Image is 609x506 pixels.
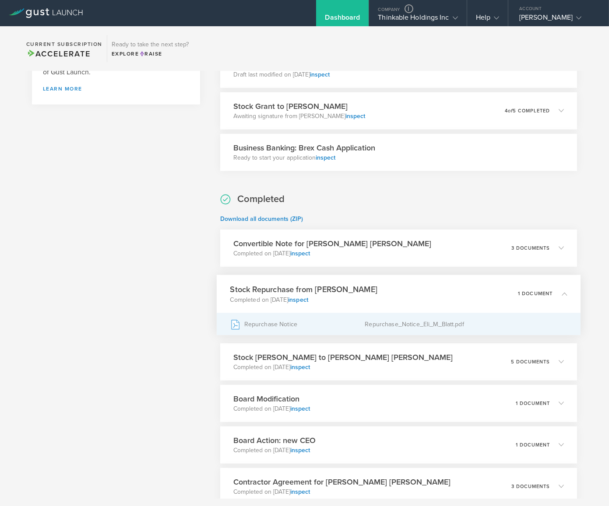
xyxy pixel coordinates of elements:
h2: Completed [237,193,285,206]
div: Thinkable Holdings Inc [378,13,458,26]
p: 1 document [516,443,550,447]
p: 3 documents [511,246,550,251]
p: Completed on [DATE] [233,249,431,258]
h3: Stock [PERSON_NAME] to [PERSON_NAME] [PERSON_NAME] [233,352,453,363]
h3: Business Banking: Brex Cash Application [233,142,375,154]
p: Completed on [DATE] [233,446,316,455]
p: 1 document [518,291,553,296]
p: 5 documents [511,359,550,364]
div: Ready to take the next step?ExploreRaise [107,35,193,62]
h3: Board Action: new CEO [233,435,316,446]
h3: Board Modification [233,393,310,405]
a: Download all documents (ZIP) [220,215,303,223]
h3: Stock Repurchase from [PERSON_NAME] [230,283,378,295]
a: inspect [316,154,335,161]
p: Completed on [DATE] [233,405,310,413]
p: Completed on [DATE] [233,363,453,372]
h3: Contractor Agreement for [PERSON_NAME] [PERSON_NAME] [233,476,451,488]
p: Completed on [DATE] [230,295,378,304]
div: Repurchase Notice [230,313,365,335]
a: inspect [310,71,330,78]
h2: Current Subscription [26,42,102,47]
p: 3 documents [511,484,550,489]
iframe: Chat Widget [565,464,609,506]
span: Accelerate [26,49,90,59]
a: inspect [288,296,308,303]
a: Learn more [43,86,189,91]
a: inspect [290,363,310,371]
span: Raise [139,51,162,57]
p: Draft last modified on [DATE] [233,70,345,79]
h3: Convertible Note for [PERSON_NAME] [PERSON_NAME] [233,238,431,249]
div: Help [476,13,499,26]
div: Dashboard [325,13,360,26]
div: Repurchase_Notice_Eli_M_Blatt.pdf [365,313,567,335]
h3: Stock Grant to [PERSON_NAME] [233,101,365,112]
a: inspect [345,112,365,120]
p: Awaiting signature from [PERSON_NAME] [233,112,365,121]
p: 4 5 completed [505,108,550,113]
div: [PERSON_NAME] [519,13,594,26]
a: inspect [290,488,310,496]
h3: Ready to take the next step? [112,42,189,48]
a: inspect [290,250,310,257]
a: inspect [290,447,310,454]
a: inspect [290,405,310,412]
p: Ready to start your application [233,154,375,162]
p: 1 document [516,401,550,406]
p: Completed on [DATE] [233,488,451,496]
div: Explore [112,50,189,58]
em: of [508,108,513,114]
